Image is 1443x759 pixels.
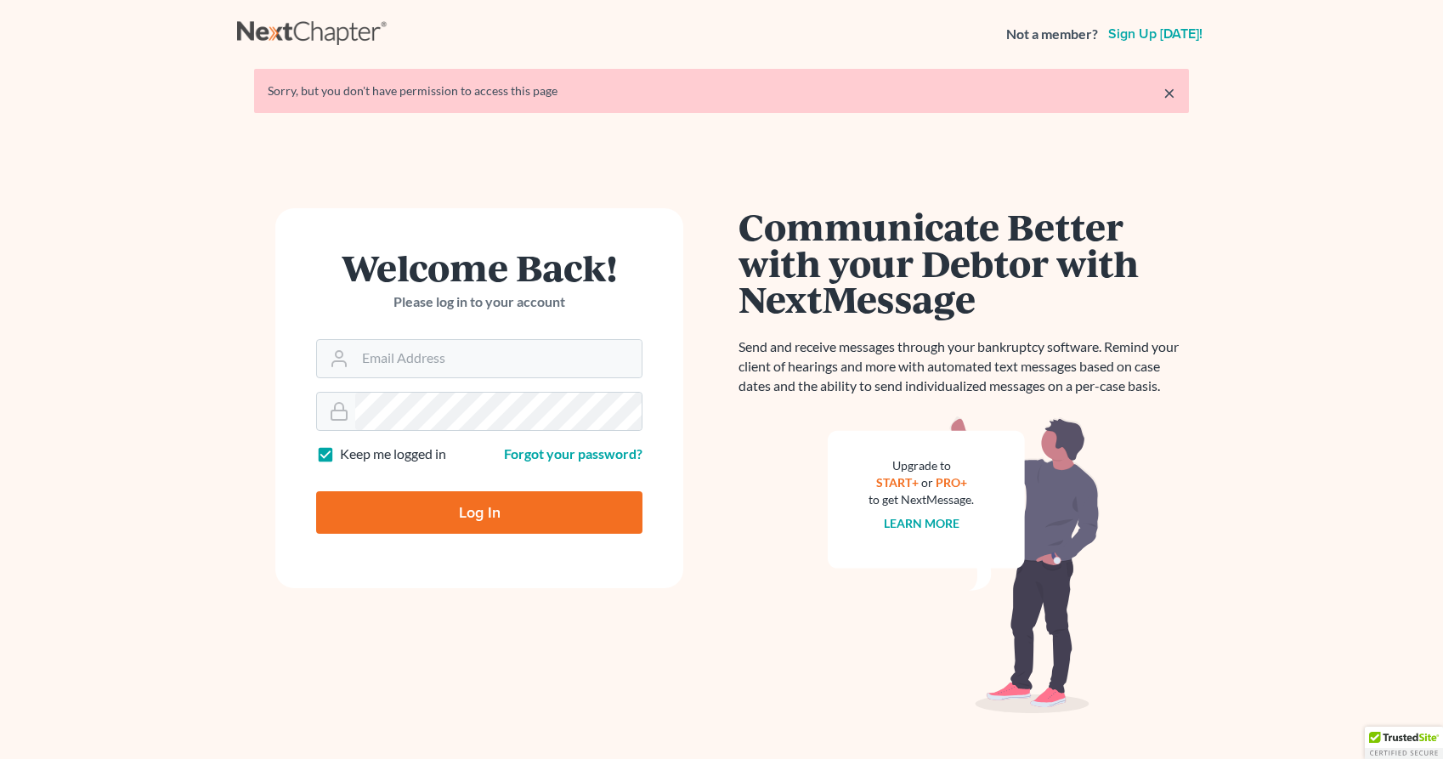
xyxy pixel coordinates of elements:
span: or [921,475,933,490]
p: Please log in to your account [316,292,642,312]
strong: Not a member? [1006,25,1098,44]
a: PRO+ [936,475,967,490]
a: Learn more [884,516,959,530]
div: Upgrade to [869,457,974,474]
p: Send and receive messages through your bankruptcy software. Remind your client of hearings and mo... [738,337,1189,396]
a: × [1163,82,1175,103]
label: Keep me logged in [340,445,446,464]
img: nextmessage_bg-59042aed3d76b12b5cd301f8e5b87938c9018125f34e5fa2b7a6b67550977c72.svg [828,416,1100,714]
div: to get NextMessage. [869,491,974,508]
a: Forgot your password? [504,445,642,462]
div: TrustedSite Certified [1365,727,1443,759]
h1: Welcome Back! [316,249,642,286]
a: Sign up [DATE]! [1105,27,1206,41]
h1: Communicate Better with your Debtor with NextMessage [738,208,1189,317]
a: START+ [876,475,919,490]
input: Log In [316,491,642,534]
div: Sorry, but you don't have permission to access this page [268,82,1175,99]
input: Email Address [355,340,642,377]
